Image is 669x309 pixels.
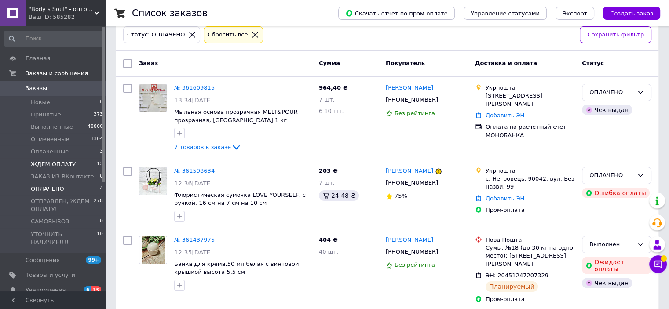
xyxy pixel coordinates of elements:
[139,84,167,112] img: Фото товару
[174,236,215,243] a: № 361437975
[31,160,76,168] span: ЖДЕМ ОПЛАТУ
[174,144,241,150] a: 7 товаров в заказе
[582,105,632,115] div: Чек выдан
[91,286,101,294] span: 13
[386,96,438,103] span: [PHONE_NUMBER]
[139,236,167,264] a: Фото товару
[100,218,103,225] span: 0
[319,60,340,66] span: Сумма
[26,55,50,62] span: Главная
[29,13,106,21] div: Ваш ID: 585282
[486,295,575,303] div: Пром-оплата
[4,31,104,47] input: Поиск
[91,135,103,143] span: 3304
[319,84,348,91] span: 964,40 ₴
[386,248,438,255] span: [PHONE_NUMBER]
[26,84,47,92] span: Заказы
[97,230,103,246] span: 10
[31,148,69,156] span: Оплаченные
[94,111,103,119] span: 373
[100,98,103,106] span: 0
[475,60,537,66] span: Доставка и оплата
[319,96,335,103] span: 7 шт.
[125,30,186,40] div: Статус: ОПЛАЧЕНО
[31,230,97,246] span: УТОЧНИТЬ НАЛИЧИЕ!!!!
[486,195,524,202] a: Добавить ЭН
[486,272,548,279] span: ЭН: 20451247207329
[486,84,575,92] div: Укрпошта
[174,97,213,104] span: 13:34[DATE]
[319,108,344,114] span: 6 10 шт.
[386,84,433,92] a: [PERSON_NAME]
[132,8,208,18] h1: Список заказов
[386,179,438,186] span: [PHONE_NUMBER]
[395,110,435,116] span: Без рейтинга
[386,60,425,66] span: Покупатель
[582,257,651,274] div: Ожидает оплаты
[589,240,633,249] div: Выполнен
[86,256,101,264] span: 99+
[580,26,651,44] button: Сохранить фильтр
[486,236,575,244] div: Нова Пошта
[26,286,66,294] span: Уведомления
[338,7,455,20] button: Скачать отчет по пром-оплате
[26,69,88,77] span: Заказы и сообщения
[94,197,103,213] span: 278
[589,171,633,180] div: ОПЛАЧЕНО
[31,185,64,193] span: ОПЛАЧЕНО
[610,10,653,17] span: Создать заказ
[395,193,407,199] span: 75%
[486,92,575,108] div: [STREET_ADDRESS][PERSON_NAME]
[174,167,215,174] a: № 361598634
[319,167,338,174] span: 203 ₴
[174,261,299,276] a: Банка для крема,50 мл белая с винтовой крышкой высота 5.5 см
[174,84,215,91] a: № 361609815
[386,236,433,244] a: [PERSON_NAME]
[29,5,95,13] span: "Body s Soul" - оптово-роздрібний магазин товарів для миловаріння, свічок,пластикових форм,пакування
[486,175,575,191] div: с. Негровець, 90042, вул. Без назви, 99
[319,248,338,255] span: 40 шт.
[486,244,575,268] div: Сумы, №18 (до 30 кг на одно место): [STREET_ADDRESS][PERSON_NAME]
[319,179,335,186] span: 7 шт.
[471,10,540,17] span: Управление статусами
[100,173,103,181] span: 0
[139,167,167,195] img: Фото товару
[206,30,249,40] div: Сбросить все
[486,206,575,214] div: Пром-оплата
[563,10,587,17] span: Экспорт
[395,262,435,268] span: Без рейтинга
[174,180,213,187] span: 12:36[DATE]
[31,111,61,119] span: Принятые
[26,271,75,279] span: Товары и услуги
[97,160,103,168] span: 12
[486,123,575,139] div: Оплата на расчетный счет МОНОБАНКА
[582,188,650,198] div: Ошибка оплаты
[174,109,298,124] a: Мыльная основа прозрачная MELT&POUR прозрачная, [GEOGRAPHIC_DATA] 1 кг
[31,123,73,131] span: Выполненные
[100,185,103,193] span: 4
[100,148,103,156] span: 3
[31,197,94,213] span: ОТПРАВЛЕН, ЖДЕМ ОПЛАТУ!
[464,7,547,20] button: Управление статусами
[486,112,524,119] a: Добавить ЭН
[26,256,60,264] span: Сообщения
[594,10,660,16] a: Создать заказ
[84,286,91,294] span: 6
[556,7,594,20] button: Экспорт
[174,249,213,256] span: 12:35[DATE]
[486,167,575,175] div: Укрпошта
[31,218,69,225] span: САМОВЫВОЗ
[486,281,538,292] div: Планируемый
[587,30,644,40] span: Сохранить фильтр
[174,192,306,207] a: Флористическая сумочка LOVE YOURSELF, с ручкой, 16 см на 7 см на 10 см
[88,123,103,131] span: 48800
[31,98,50,106] span: Новые
[139,60,158,66] span: Заказ
[139,167,167,195] a: Фото товару
[319,236,338,243] span: 404 ₴
[582,278,632,288] div: Чек выдан
[603,7,660,20] button: Создать заказ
